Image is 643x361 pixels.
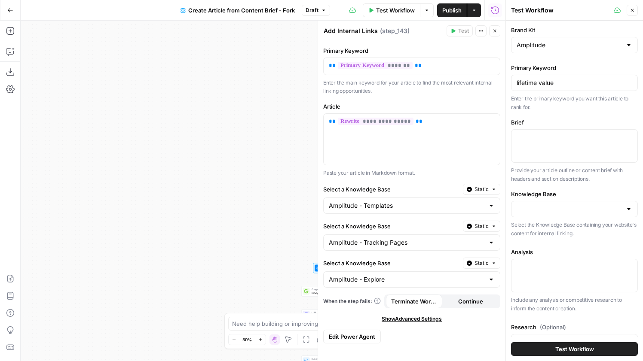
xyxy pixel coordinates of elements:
[511,248,638,256] label: Analysis
[306,6,318,14] span: Draft
[376,6,415,15] span: Test Workflow
[323,297,381,305] a: When the step fails:
[312,311,354,314] span: LLM · GPT-5
[511,166,638,183] p: Provide your article outline or content brief with headers and section descriptions.
[463,184,500,195] button: Static
[329,332,375,341] span: Edit Power Agent
[323,169,500,177] p: Paste your article in Markdown format.
[312,288,354,291] span: Google Search
[458,297,483,306] span: Continue
[301,309,368,320] div: LLM · GPT-5Extract TitleStep 107
[511,342,638,356] button: Test Workflow
[511,323,638,331] label: Research
[242,336,252,343] span: 50%
[475,259,489,267] span: Static
[329,201,484,210] input: Amplitude - Templates
[511,118,638,127] label: Brief
[312,357,354,361] span: Run Code · Python
[329,275,484,284] input: Amplitude - Explore
[175,3,300,17] button: Create Article from Content Brief - Fork
[463,221,500,232] button: Static
[475,185,489,193] span: Static
[458,27,469,35] span: Test
[511,221,638,237] p: Select the Knowledge Base containing your website's content for internal linking.
[447,25,473,36] button: Test
[301,286,368,297] div: Google SearchGoogle SearchStep 139
[323,222,459,231] label: Select a Knowledge Base
[540,323,566,331] span: (Optional)
[302,5,330,16] button: Draft
[511,190,638,198] label: Knowledge Base
[517,41,622,49] input: Amplitude
[301,263,368,273] div: WorkflowSet InputsInputs
[323,46,500,55] label: Primary Keyword
[380,27,410,35] span: ( step_143 )
[463,258,500,269] button: Static
[188,6,295,15] span: Create Article from Content Brief - Fork
[391,297,437,306] span: Terminate Workflow
[323,79,500,95] p: Enter the main keyword for your article to find the most relevant internal linking opportunities.
[323,185,459,194] label: Select a Knowledge Base
[324,27,378,35] textarea: Add Internal Links
[511,94,638,111] p: Enter the primary keyword you want this article to rank for.
[363,3,420,17] button: Test Workflow
[442,294,499,308] button: Continue
[329,238,484,247] input: Amplitude - Tracking Pages
[437,3,467,17] button: Publish
[511,296,638,312] p: Include any analysis or competitive research to inform the content creation.
[382,315,442,323] span: Show Advanced Settings
[511,26,638,34] label: Brand Kit
[442,6,462,15] span: Publish
[511,64,638,72] label: Primary Keyword
[323,102,500,111] label: Article
[312,291,354,295] span: Google Search
[323,259,459,267] label: Select a Knowledge Base
[475,222,489,230] span: Static
[323,330,381,343] button: Edit Power Agent
[555,345,594,353] span: Test Workflow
